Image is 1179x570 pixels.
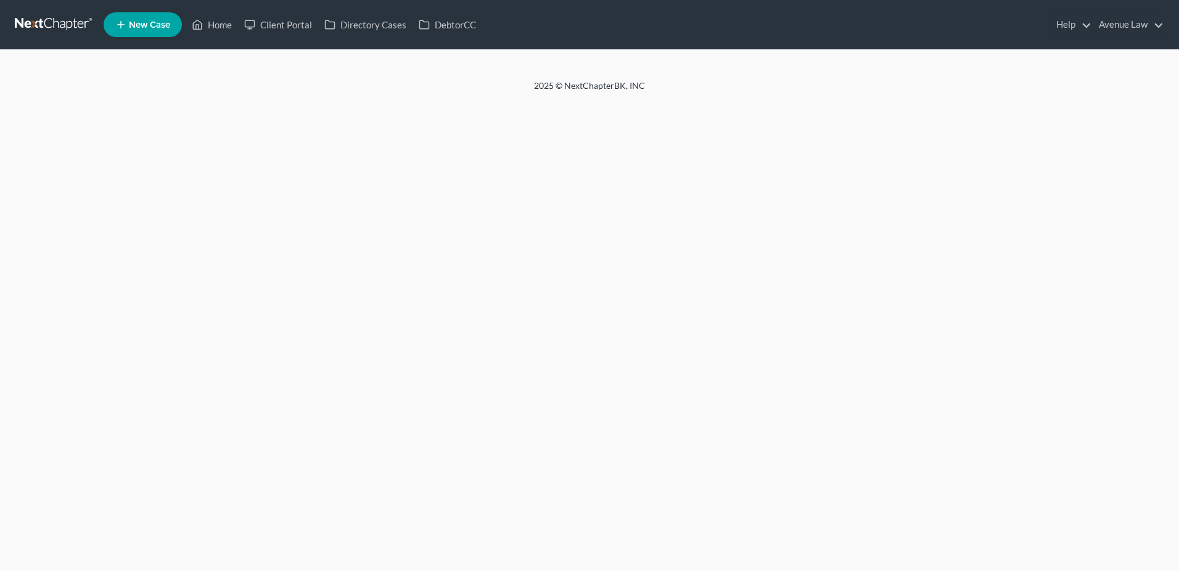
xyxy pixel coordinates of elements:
a: Client Portal [238,14,318,36]
a: Directory Cases [318,14,413,36]
a: Avenue Law [1093,14,1164,36]
div: 2025 © NextChapterBK, INC [238,80,941,102]
a: DebtorCC [413,14,482,36]
a: Help [1050,14,1091,36]
a: Home [186,14,238,36]
new-legal-case-button: New Case [104,12,182,37]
